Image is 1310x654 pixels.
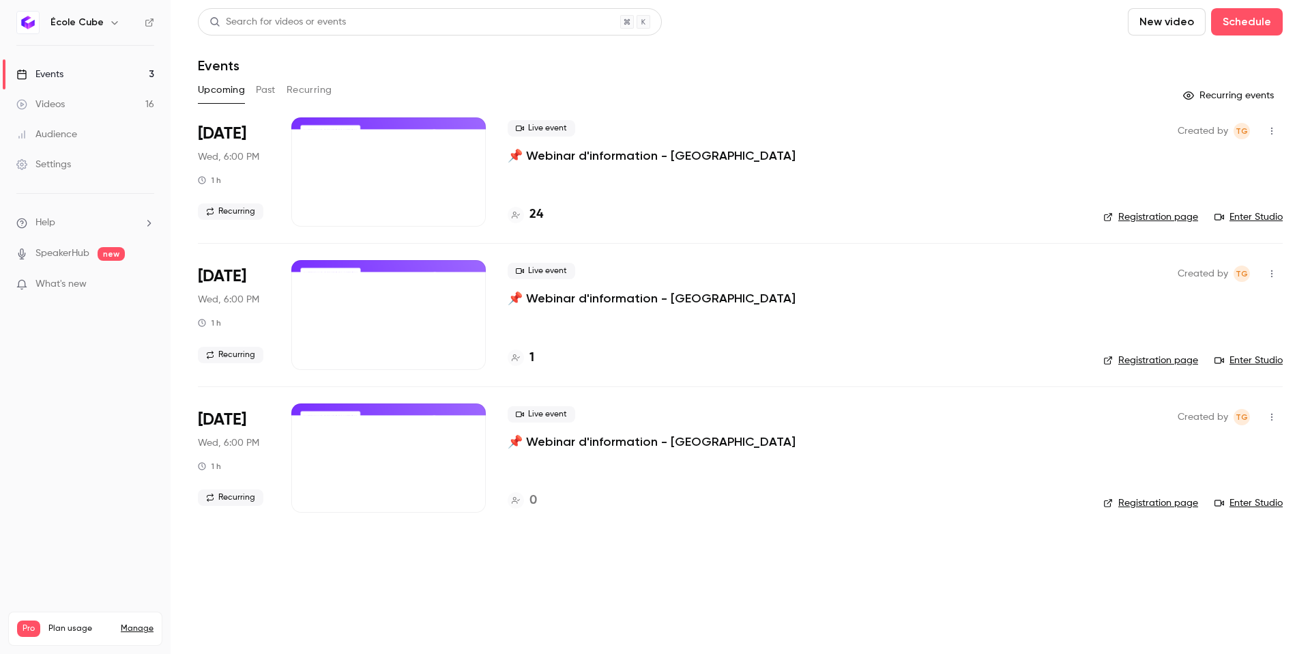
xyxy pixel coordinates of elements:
h4: 0 [529,492,537,510]
button: Recurring events [1177,85,1283,106]
div: 1 h [198,317,221,328]
span: Created by [1178,123,1228,139]
span: TG [1236,123,1248,139]
span: TG [1236,266,1248,282]
span: Live event [508,120,575,137]
iframe: Noticeable Trigger [138,279,154,291]
div: Nov 5 Wed, 6:00 PM (Europe/Paris) [198,260,270,369]
span: Plan usage [48,623,113,634]
span: [DATE] [198,266,246,287]
div: Search for videos or events [209,15,346,29]
span: Live event [508,263,575,279]
a: 1 [508,349,534,367]
span: Wed, 6:00 PM [198,436,259,450]
span: Thomas Groc [1234,266,1250,282]
span: Wed, 6:00 PM [198,150,259,164]
span: [DATE] [198,409,246,431]
img: École Cube [17,12,39,33]
a: 24 [508,205,543,224]
span: Recurring [198,489,263,506]
span: Created by [1178,409,1228,425]
a: Registration page [1103,210,1198,224]
div: Settings [16,158,71,171]
span: What's new [35,277,87,292]
span: Recurring [198,203,263,220]
button: New video [1128,8,1206,35]
span: Thomas Groc [1234,123,1250,139]
span: Thomas Groc [1234,409,1250,425]
div: Events [16,68,63,81]
li: help-dropdown-opener [16,216,154,230]
span: Pro [17,621,40,637]
a: Registration page [1103,496,1198,510]
a: Enter Studio [1214,496,1283,510]
a: Registration page [1103,354,1198,367]
span: [DATE] [198,123,246,145]
span: TG [1236,409,1248,425]
span: Wed, 6:00 PM [198,293,259,307]
span: Created by [1178,266,1228,282]
a: 📌 Webinar d'information - [GEOGRAPHIC_DATA] [508,147,796,164]
a: 0 [508,492,537,510]
button: Schedule [1211,8,1283,35]
span: Help [35,216,55,230]
div: 1 h [198,175,221,186]
a: Enter Studio [1214,354,1283,367]
span: new [98,247,125,261]
h6: École Cube [50,16,104,29]
span: Recurring [198,347,263,363]
a: 📌 Webinar d'information - [GEOGRAPHIC_DATA] [508,290,796,307]
button: Past [256,79,276,101]
button: Recurring [287,79,332,101]
div: Audience [16,128,77,141]
h4: 1 [529,349,534,367]
div: Oct 22 Wed, 6:00 PM (Europe/Paris) [198,117,270,227]
div: Videos [16,98,65,111]
a: 📌 Webinar d'information - [GEOGRAPHIC_DATA] [508,433,796,450]
div: Nov 19 Wed, 6:00 PM (Europe/Paris) [198,403,270,513]
a: Enter Studio [1214,210,1283,224]
h1: Events [198,57,239,74]
div: 1 h [198,461,221,472]
button: Upcoming [198,79,245,101]
h4: 24 [529,205,543,224]
a: Manage [121,623,154,634]
span: Live event [508,406,575,423]
a: SpeakerHub [35,246,89,261]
